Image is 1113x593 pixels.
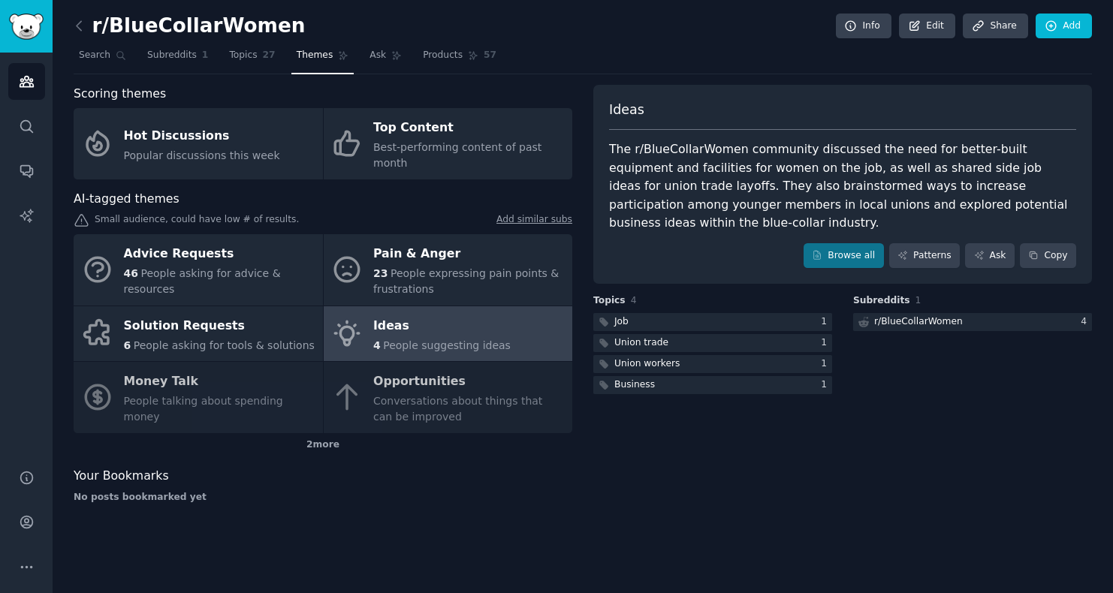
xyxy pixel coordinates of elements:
a: Solution Requests6People asking for tools & solutions [74,306,323,362]
div: 2 more [74,433,572,457]
button: Copy [1020,243,1076,269]
div: Job [614,315,629,329]
span: Themes [297,49,333,62]
a: Ask [965,243,1015,269]
span: Topics [593,294,626,308]
span: 6 [124,339,131,351]
span: 27 [263,49,276,62]
div: Union trade [614,336,668,350]
span: Search [79,49,110,62]
a: Advice Requests46People asking for advice & resources [74,234,323,306]
div: Small audience, could have low # of results. [74,213,572,229]
span: People asking for advice & resources [124,267,281,295]
a: Topics27 [224,44,280,74]
a: Add [1036,14,1092,39]
div: 1 [821,357,832,371]
a: Ideas4People suggesting ideas [324,306,573,362]
span: People expressing pain points & frustrations [373,267,559,295]
a: Pain & Anger23People expressing pain points & frustrations [324,234,573,306]
span: Popular discussions this week [124,149,280,161]
a: Top ContentBest-performing content of past month [324,108,573,179]
span: 4 [631,295,637,306]
div: No posts bookmarked yet [74,491,572,504]
span: People asking for tools & solutions [134,339,315,351]
a: Business1 [593,376,832,395]
span: People suggesting ideas [383,339,511,351]
div: r/ BlueCollarWomen [874,315,963,329]
span: 1 [202,49,209,62]
span: Ideas [609,101,644,119]
span: Topics [229,49,257,62]
div: The r/BlueCollarWomen community discussed the need for better-built equipment and facilities for ... [609,140,1076,233]
a: Info [836,14,891,39]
a: Share [963,14,1027,39]
div: Business [614,378,655,392]
span: Best-performing content of past month [373,141,541,169]
span: Your Bookmarks [74,467,169,486]
h2: r/BlueCollarWomen [74,14,305,38]
div: 1 [821,315,832,329]
div: Ideas [373,314,511,338]
a: Subreddits1 [142,44,213,74]
div: Hot Discussions [124,124,280,148]
span: 57 [484,49,496,62]
a: Edit [899,14,955,39]
div: Advice Requests [124,242,315,266]
span: Subreddits [853,294,910,308]
span: 46 [124,267,138,279]
span: 23 [373,267,388,279]
span: Ask [369,49,386,62]
div: 1 [821,336,832,350]
span: 4 [373,339,381,351]
a: r/BlueCollarWomen4 [853,313,1092,332]
a: Products57 [418,44,502,74]
span: Scoring themes [74,85,166,104]
a: Add similar subs [496,213,572,229]
img: GummySearch logo [9,14,44,40]
div: Solution Requests [124,314,315,338]
div: 1 [821,378,832,392]
div: Top Content [373,116,565,140]
span: Products [423,49,463,62]
a: Hot DiscussionsPopular discussions this week [74,108,323,179]
a: Search [74,44,131,74]
a: Themes [291,44,354,74]
a: Union trade1 [593,334,832,353]
span: Subreddits [147,49,197,62]
div: Pain & Anger [373,242,565,266]
a: Browse all [804,243,884,269]
span: 1 [915,295,921,306]
a: Ask [364,44,407,74]
a: Union workers1 [593,355,832,374]
a: Job1 [593,313,832,332]
div: 4 [1081,315,1092,329]
a: Patterns [889,243,960,269]
span: AI-tagged themes [74,190,179,209]
div: Union workers [614,357,680,371]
